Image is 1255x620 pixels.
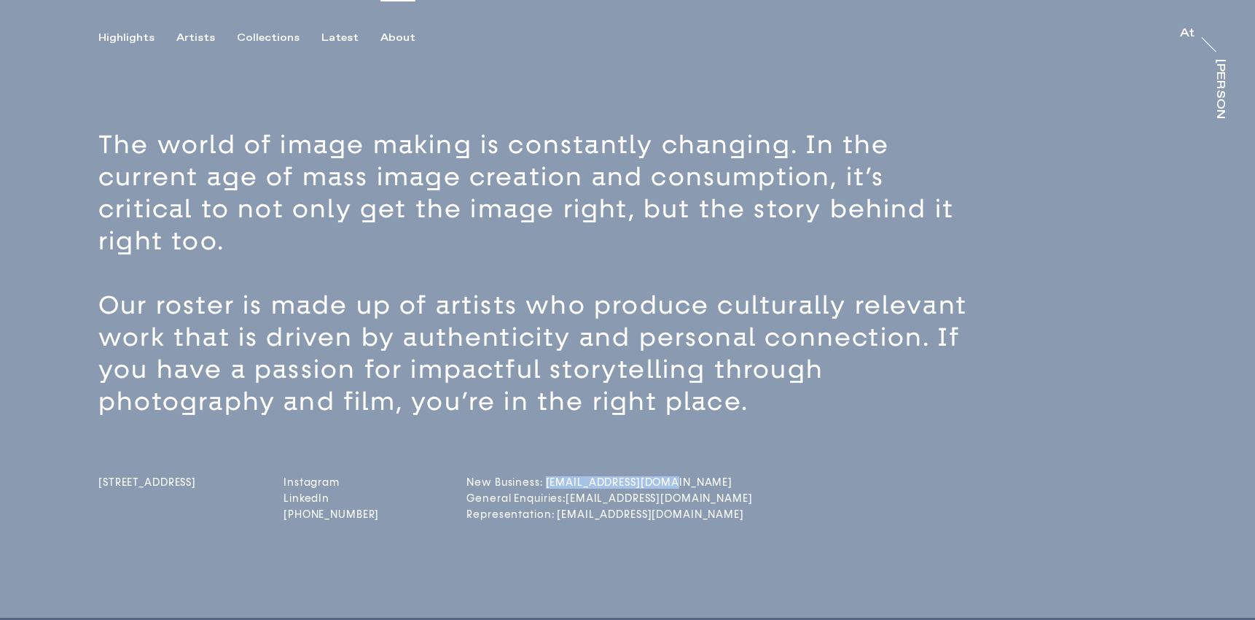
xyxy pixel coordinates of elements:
[237,31,321,44] button: Collections
[237,31,300,44] div: Collections
[284,476,379,489] a: Instagram
[1180,28,1195,42] a: At
[321,31,359,44] div: Latest
[284,508,379,521] a: [PHONE_NUMBER]
[321,31,380,44] button: Latest
[466,492,582,505] a: General Enquiries:[EMAIL_ADDRESS][DOMAIN_NAME]
[176,31,237,44] button: Artists
[98,290,986,418] p: Our roster is made up of artists who produce culturally relevant work that is driven by authentic...
[98,129,986,257] p: The world of image making is constantly changing. In the current age of mass image creation and c...
[1211,59,1226,119] a: [PERSON_NAME]
[98,476,196,489] span: [STREET_ADDRESS]
[466,476,582,489] a: New Business: [EMAIL_ADDRESS][DOMAIN_NAME]
[98,31,176,44] button: Highlights
[380,31,437,44] button: About
[380,31,415,44] div: About
[284,492,379,505] a: LinkedIn
[176,31,215,44] div: Artists
[98,31,155,44] div: Highlights
[98,476,196,524] a: [STREET_ADDRESS]
[466,508,582,521] a: Representation: [EMAIL_ADDRESS][DOMAIN_NAME]
[1214,59,1226,171] div: [PERSON_NAME]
